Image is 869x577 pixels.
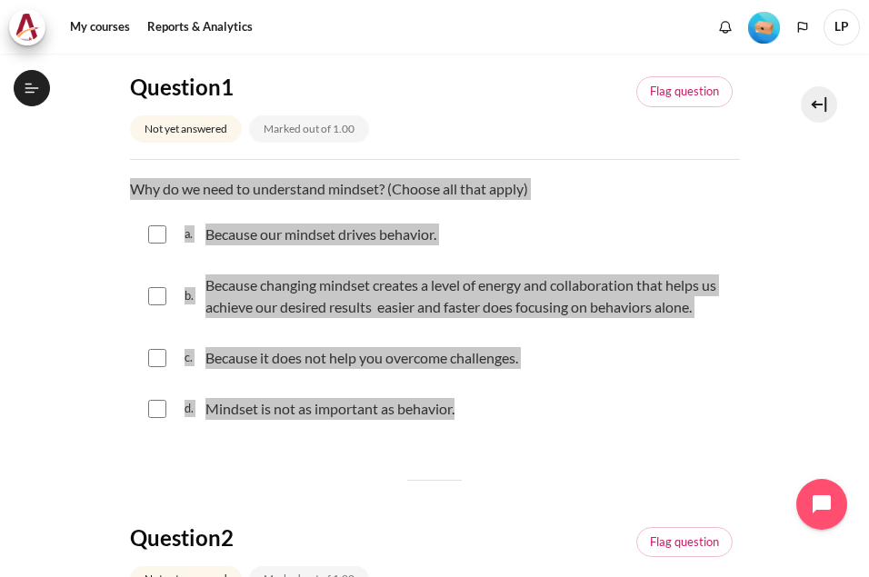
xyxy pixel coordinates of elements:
a: Flagged [636,76,733,107]
span: 1 [221,74,234,100]
a: Reports & Analytics [141,9,259,45]
div: Show notification window with no new notifications [712,14,739,41]
a: User menu [824,9,860,45]
a: My courses [64,9,136,45]
p: Because changing mindset creates a level of energy and collaboration that helps us achieve our de... [205,274,731,318]
img: Architeck [15,14,40,41]
h4: Question [130,73,473,101]
p: Because our mindset drives behavior. [205,224,436,245]
div: Level #1 [748,10,780,44]
span: LP [824,9,860,45]
span: b. [185,271,202,322]
a: Flagged [636,527,733,558]
div: Not yet answered [130,115,242,142]
a: Architeck Architeck [9,9,55,45]
span: 2 [221,524,234,551]
div: Marked out of 1.00 [249,115,369,142]
h4: Question [130,523,473,552]
p: Mindset is not as important as behavior. [205,398,454,420]
span: d. [185,394,202,423]
span: c. [185,343,202,373]
a: Level #1 [741,10,787,44]
span: a. [185,220,202,249]
button: Languages [789,14,816,41]
p: Because it does not help you overcome challenges. [205,347,518,369]
img: Level #1 [748,12,780,44]
p: Why do we need to understand mindset? (Choose all that apply) [130,178,740,200]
